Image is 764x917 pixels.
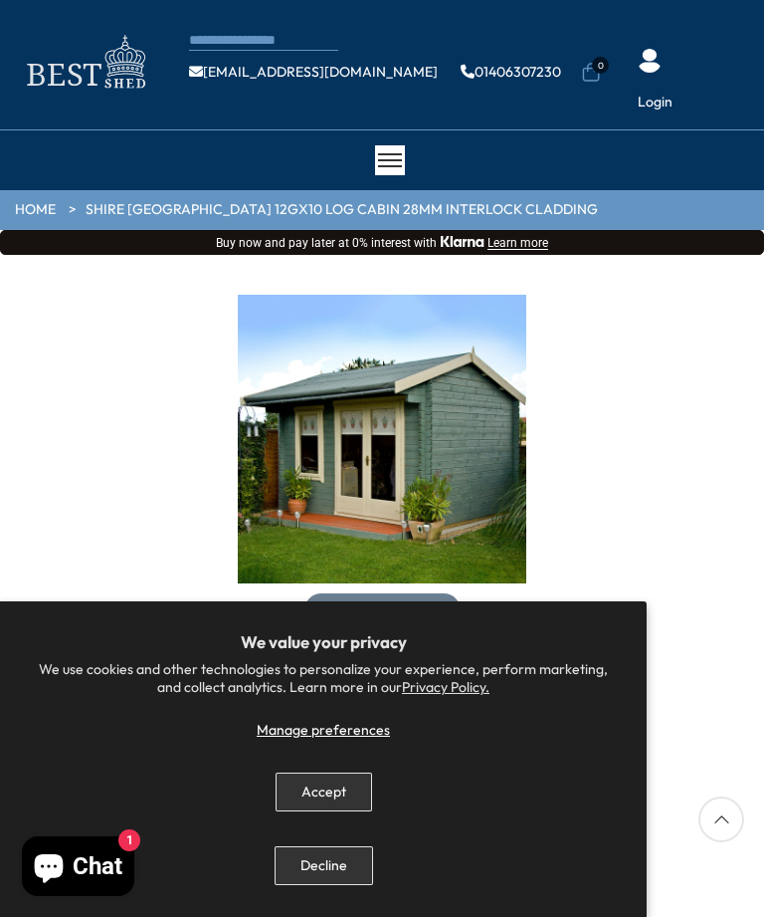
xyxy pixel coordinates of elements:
a: 01406307230 [461,65,561,79]
button: Click To Expand [304,593,461,627]
img: Shire Marlborough 12Gx10 Log Cabin 28mm interlock cladding - Best Shed [238,295,526,583]
h2: We value your privacy [32,633,615,651]
span: Manage preferences [257,721,390,739]
a: Privacy Policy. [402,678,489,696]
a: Login [638,93,672,113]
img: User Icon [638,49,662,73]
a: Shire [GEOGRAPHIC_DATA] 12Gx10 Log Cabin 28mm interlock cladding [86,200,598,220]
button: Manage preferences [257,722,390,739]
a: [EMAIL_ADDRESS][DOMAIN_NAME] [189,65,438,79]
img: logo [15,30,154,95]
a: HOME [15,200,56,220]
button: Decline [275,846,373,885]
p: We use cookies and other technologies to personalize your experience, perform marketing, and coll... [32,660,615,696]
span: 0 [592,57,609,74]
inbox-online-store-chat: Shopify online store chat [16,836,140,901]
a: 0 [581,63,601,83]
button: Accept [276,773,372,811]
div: 1 / 16 [238,295,526,627]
